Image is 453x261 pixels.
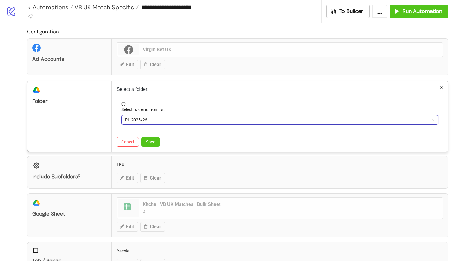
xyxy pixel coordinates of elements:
[439,85,443,90] span: close
[27,28,448,35] h2: Configuration
[146,140,155,144] span: Save
[73,3,134,11] span: VB UK Match Specific
[402,8,442,15] span: Run Automation
[372,5,387,18] button: ...
[121,102,438,106] span: reload
[326,5,370,18] button: To Builder
[32,98,107,105] div: Folder
[121,106,169,113] label: Select folder id from list
[339,8,364,15] span: To Builder
[73,4,139,10] a: VB UK Match Specific
[28,4,73,10] a: < Automations
[125,115,435,124] span: PL 2025/26
[141,137,160,147] button: Save
[390,5,448,18] button: Run Automation
[117,86,443,93] p: Select a folder.
[121,140,134,144] span: Cancel
[117,137,139,147] button: Cancel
